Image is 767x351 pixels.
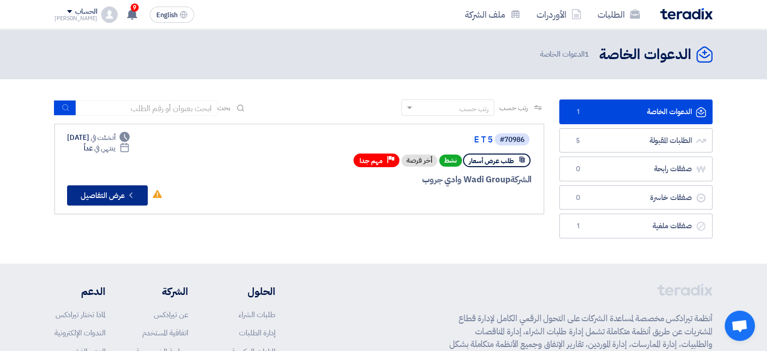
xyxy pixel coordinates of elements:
[217,103,230,113] span: بحث
[457,3,528,26] a: ملف الشركة
[67,132,130,143] div: [DATE]
[559,99,713,124] a: الدعوات الخاصة1
[131,4,139,12] span: 9
[459,104,489,114] div: رتب حسب
[660,8,713,20] img: Teradix logo
[156,12,178,19] span: English
[55,309,105,320] a: لماذا تختار تيرادكس
[559,157,713,181] a: صفقات رابحة0
[239,309,275,320] a: طلبات الشراء
[289,173,532,186] div: Wadi Group وادي جروب
[401,155,437,167] div: أخر فرصة
[572,221,584,231] span: 1
[540,48,591,60] span: الدعوات الخاصة
[559,128,713,153] a: الطلبات المقبولة5
[725,311,755,341] a: دردشة مفتوحة
[150,7,194,23] button: English
[572,136,584,146] span: 5
[218,284,275,299] li: الحلول
[91,132,115,143] span: أنشئت في
[528,3,589,26] a: الأوردرات
[584,48,589,60] span: 1
[154,309,188,320] a: عن تيرادكس
[559,214,713,238] a: صفقات ملغية1
[439,155,462,167] span: نشط
[84,143,130,154] div: غداً
[500,136,524,143] div: #70986
[572,193,584,203] span: 0
[510,173,532,186] span: الشركة
[54,327,105,338] a: الندوات الإلكترونية
[599,45,691,65] h2: الدعوات الخاصة
[589,3,648,26] a: الطلبات
[136,284,188,299] li: الشركة
[499,103,528,113] span: رتب حسب
[94,143,115,154] span: ينتهي في
[559,185,713,210] a: صفقات خاسرة0
[572,107,584,117] span: 1
[101,7,117,23] img: profile_test.png
[54,284,105,299] li: الدعم
[76,101,217,116] input: ابحث بعنوان أو رقم الطلب
[291,135,493,144] a: E T 5
[142,327,188,338] a: اتفاقية المستخدم
[67,185,148,206] button: عرض التفاصيل
[75,8,97,16] div: الحساب
[572,164,584,174] span: 0
[360,156,383,166] span: مهم جدا
[469,156,514,166] span: طلب عرض أسعار
[239,327,275,338] a: إدارة الطلبات
[54,16,97,21] div: [PERSON_NAME]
